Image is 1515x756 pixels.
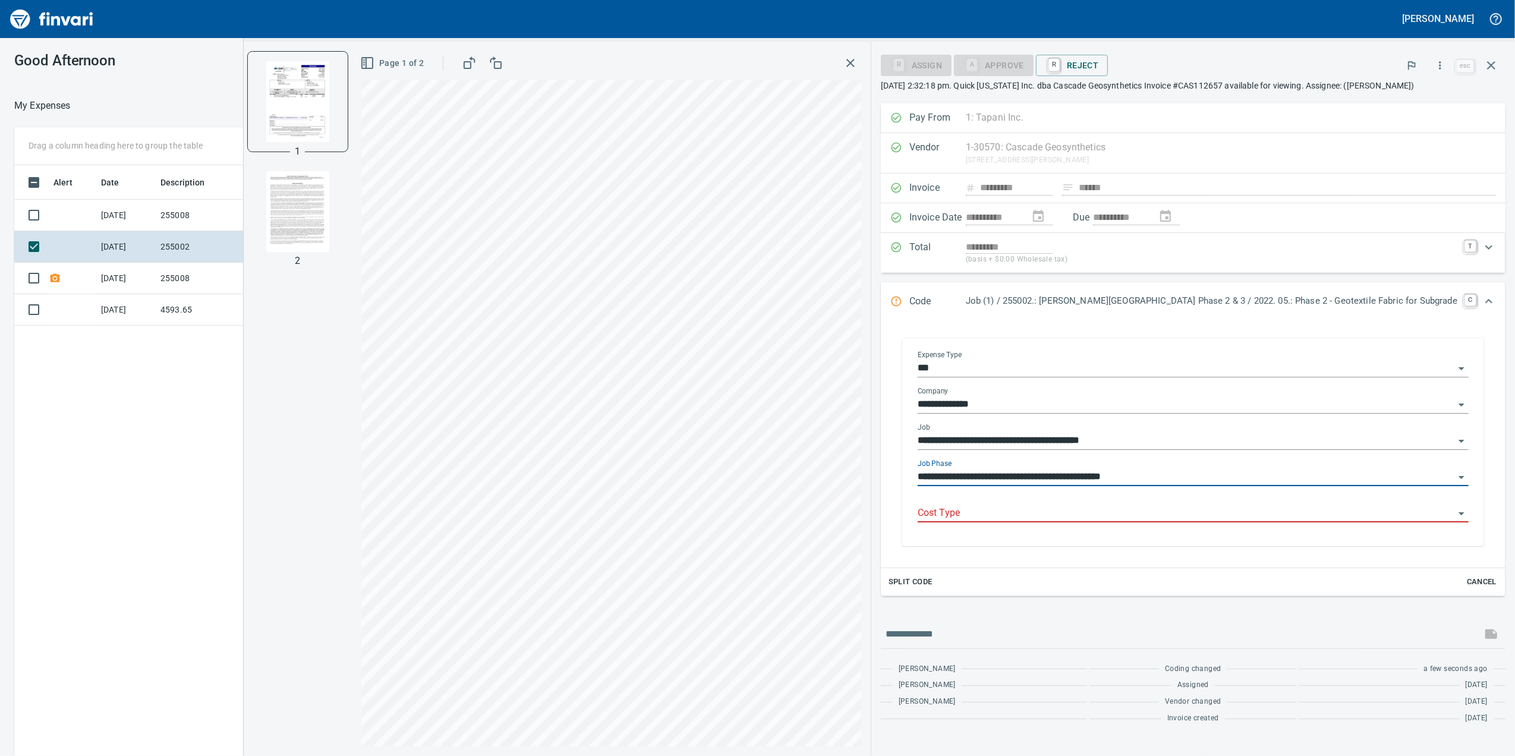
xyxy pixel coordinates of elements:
td: [DATE] [96,200,156,231]
img: Finvari [7,5,96,33]
span: [PERSON_NAME] [899,663,956,675]
label: Company [918,388,949,395]
button: Open [1453,360,1470,377]
img: Page 2 [257,171,338,252]
h5: [PERSON_NAME] [1403,12,1474,25]
td: [DATE] [96,294,156,326]
span: Description [160,175,205,190]
td: 255008 [156,263,263,294]
p: (basis + $0.00 Wholesale tax) [966,254,1457,266]
span: Receipt Required [49,274,61,282]
span: Cancel [1466,575,1498,589]
span: a few seconds ago [1423,663,1488,675]
a: R [1048,58,1060,71]
span: [PERSON_NAME] [899,679,956,691]
a: C [1464,294,1476,306]
button: Open [1453,469,1470,486]
div: Assign [881,59,952,70]
label: Job Phase [918,460,952,467]
span: Vendor changed [1165,696,1221,708]
button: Split Code [886,573,936,591]
span: Description [160,175,221,190]
button: Open [1453,433,1470,449]
span: [DATE] [1466,696,1488,708]
label: Expense Type [918,351,962,358]
p: [DATE] 2:32:18 pm. Quick [US_STATE] Inc. dba Cascade Geosynthetics Invoice #CAS112657 available f... [881,80,1505,92]
span: [DATE] [1466,679,1488,691]
span: Coding changed [1165,663,1221,675]
nav: breadcrumb [14,99,71,113]
div: Expand [881,322,1505,596]
a: T [1464,240,1476,252]
span: [DATE] [1466,713,1488,724]
span: Date [101,175,135,190]
span: This records your message into the invoice and notifies anyone mentioned [1477,620,1505,648]
td: [DATE] [96,263,156,294]
span: Reject [1045,55,1098,75]
td: 255002 [156,231,263,263]
p: Job (1) / 255002.: [PERSON_NAME][GEOGRAPHIC_DATA] Phase 2 & 3 / 2022. 05.: Phase 2 - Geotextile F... [966,294,1457,308]
button: Cancel [1463,573,1501,591]
td: [DATE] [96,231,156,263]
p: 2 [295,254,300,268]
td: 4593.65 [156,294,263,326]
p: Drag a column heading here to group the table [29,140,203,152]
button: RReject [1036,55,1108,76]
a: esc [1456,59,1474,73]
label: Job [918,424,930,431]
button: Page 1 of 2 [358,52,429,74]
button: [PERSON_NAME] [1400,10,1477,28]
span: Alert [53,175,73,190]
div: Expand [881,233,1505,273]
td: 255008 [156,200,263,231]
span: Alert [53,175,88,190]
p: Total [909,240,966,266]
span: Assigned [1177,679,1209,691]
span: Date [101,175,119,190]
img: Page 1 [257,61,338,142]
div: Expand [881,282,1505,322]
span: Page 1 of 2 [363,56,424,71]
p: Code [909,294,966,310]
button: Open [1453,505,1470,522]
span: [PERSON_NAME] [899,696,956,708]
button: Flag [1399,52,1425,78]
p: 1 [295,144,300,159]
div: Cost Type required [954,59,1034,70]
p: My Expenses [14,99,71,113]
span: Invoice created [1167,713,1219,724]
button: More [1427,52,1453,78]
span: Split Code [889,575,933,589]
h3: Good Afternoon [14,52,392,69]
button: Open [1453,396,1470,413]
